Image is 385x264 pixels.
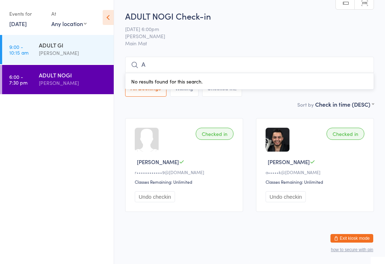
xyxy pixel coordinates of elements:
[135,169,236,175] div: r••••••••••••9@[DOMAIN_NAME]
[137,158,179,166] span: [PERSON_NAME]
[125,73,374,90] div: No results found for this search.
[9,44,29,55] time: 9:00 - 10:15 am
[39,41,108,49] div: ADULT GI
[39,79,108,87] div: [PERSON_NAME]
[125,40,374,47] span: Main Mat
[125,32,363,40] span: [PERSON_NAME]
[125,57,374,73] input: Search
[331,247,373,252] button: how to secure with pin
[2,35,114,64] a: 9:00 -10:15 amADULT GI[PERSON_NAME]
[266,179,366,185] div: Classes Remaining: Unlimited
[9,74,27,85] time: 6:00 - 7:30 pm
[9,20,27,27] a: [DATE]
[51,20,87,27] div: Any location
[135,191,175,202] button: Undo checkin
[266,128,289,152] img: image1732777695.png
[51,8,87,20] div: At
[196,128,233,140] div: Checked in
[39,49,108,57] div: [PERSON_NAME]
[327,128,364,140] div: Checked in
[2,65,114,94] a: 6:00 -7:30 pmADULT NOGI[PERSON_NAME]
[330,234,373,243] button: Exit kiosk mode
[315,100,374,108] div: Check in time (DESC)
[268,158,310,166] span: [PERSON_NAME]
[125,25,363,32] span: [DATE] 6:00pm
[39,71,108,79] div: ADULT NOGI
[9,8,44,20] div: Events for
[135,179,236,185] div: Classes Remaining: Unlimited
[125,10,374,22] h2: ADULT NOGI Check-in
[266,191,306,202] button: Undo checkin
[266,169,366,175] div: a•••••k@[DOMAIN_NAME]
[297,101,314,108] label: Sort by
